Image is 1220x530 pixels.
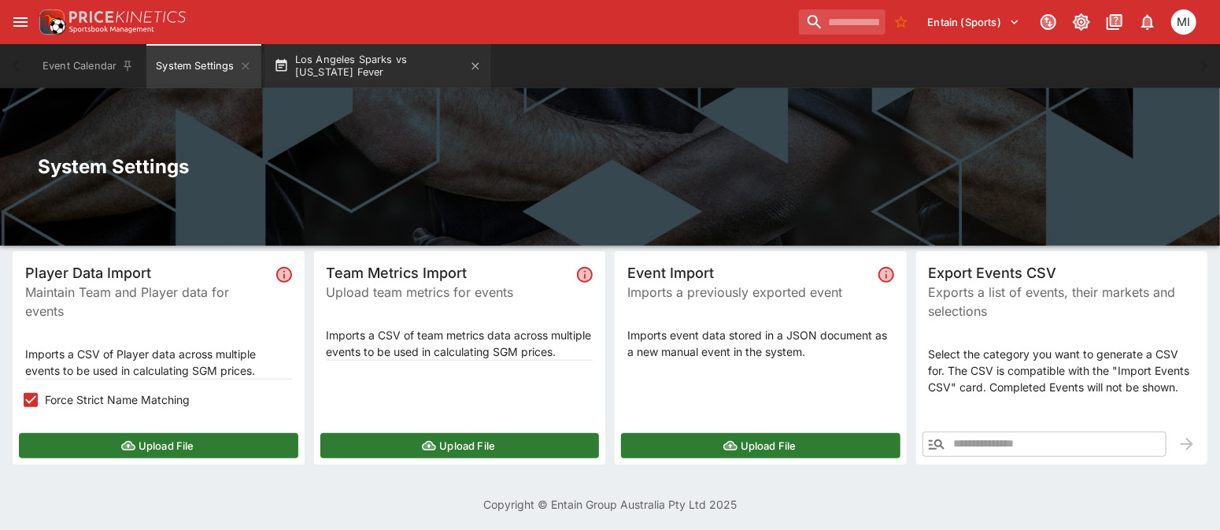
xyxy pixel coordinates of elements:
[1067,8,1096,36] button: Toggle light/dark mode
[929,283,1196,321] span: Exports a list of events, their markets and selections
[19,433,298,458] button: Upload File
[627,283,872,302] span: Imports a previously exported event
[799,9,885,35] input: search
[919,9,1030,35] button: Select Tenant
[929,346,1196,395] p: Select the category you want to generate a CSV for. The CSV is compatible with the "Import Events...
[69,26,154,33] img: Sportsbook Management
[1171,9,1196,35] div: michael.wilczynski
[1166,5,1201,39] button: michael.wilczynski
[264,44,491,88] button: Los Angeles Sparks vs [US_STATE] Fever
[327,327,593,360] p: Imports a CSV of team metrics data across multiple events to be used in calculating SGM prices.
[6,8,35,36] button: open drawer
[889,9,914,35] button: No Bookmarks
[1034,8,1063,36] button: Connected to PK
[35,6,66,38] img: PriceKinetics Logo
[146,44,261,88] button: System Settings
[627,264,872,282] span: Event Import
[38,154,1182,179] h2: System Settings
[25,264,270,282] span: Player Data Import
[327,264,571,282] span: Team Metrics Import
[25,346,292,379] p: Imports a CSV of Player data across multiple events to be used in calculating SGM prices.
[45,391,190,408] span: Force Strict Name Matching
[621,433,900,458] button: Upload File
[627,327,894,360] p: Imports event data stored in a JSON document as a new manual event in the system.
[1133,8,1162,36] button: Notifications
[320,433,600,458] button: Upload File
[25,283,270,321] span: Maintain Team and Player data for events
[1100,8,1129,36] button: Documentation
[33,44,143,88] button: Event Calendar
[929,264,1196,282] span: Export Events CSV
[69,11,186,23] img: PriceKinetics
[327,283,571,302] span: Upload team metrics for events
